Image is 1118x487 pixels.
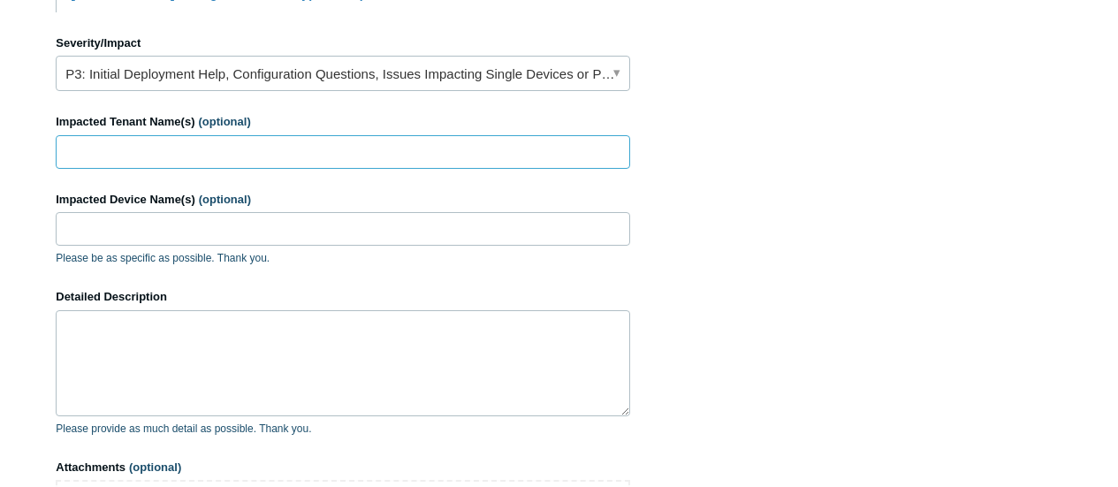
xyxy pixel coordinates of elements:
[56,113,630,131] label: Impacted Tenant Name(s)
[56,459,630,476] label: Attachments
[56,421,630,437] p: Please provide as much detail as possible. Thank you.
[199,193,251,206] span: (optional)
[56,191,630,209] label: Impacted Device Name(s)
[129,460,181,474] span: (optional)
[199,115,251,128] span: (optional)
[56,250,630,266] p: Please be as specific as possible. Thank you.
[56,34,630,52] label: Severity/Impact
[56,56,630,91] a: P3: Initial Deployment Help, Configuration Questions, Issues Impacting Single Devices or Past Out...
[56,288,630,306] label: Detailed Description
